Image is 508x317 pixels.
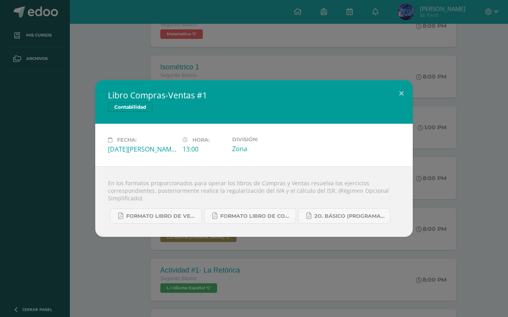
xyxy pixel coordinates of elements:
[232,144,300,153] div: Zona
[110,208,202,224] a: Formato Libro de Ventas.pdf
[192,137,210,143] span: Hora:
[298,208,390,224] a: 2o. Básico (Programación).pdf
[183,145,226,154] div: 13:00
[108,90,400,101] h2: Libro Compras-Ventas #1
[204,208,296,224] a: Formato Libro de Compras.pdf
[314,213,386,219] span: 2o. Básico (Programación).pdf
[126,213,198,219] span: Formato Libro de Ventas.pdf
[232,136,300,142] label: División:
[95,166,413,237] div: En los formatos proporcionados para operar los libros de Compras y Ventas resuelva los ejercicios...
[220,213,292,219] span: Formato Libro de Compras.pdf
[108,145,176,154] div: [DATE][PERSON_NAME]
[108,102,152,112] span: Contabilidad
[390,80,413,107] button: Close (Esc)
[117,137,137,143] span: Fecha:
